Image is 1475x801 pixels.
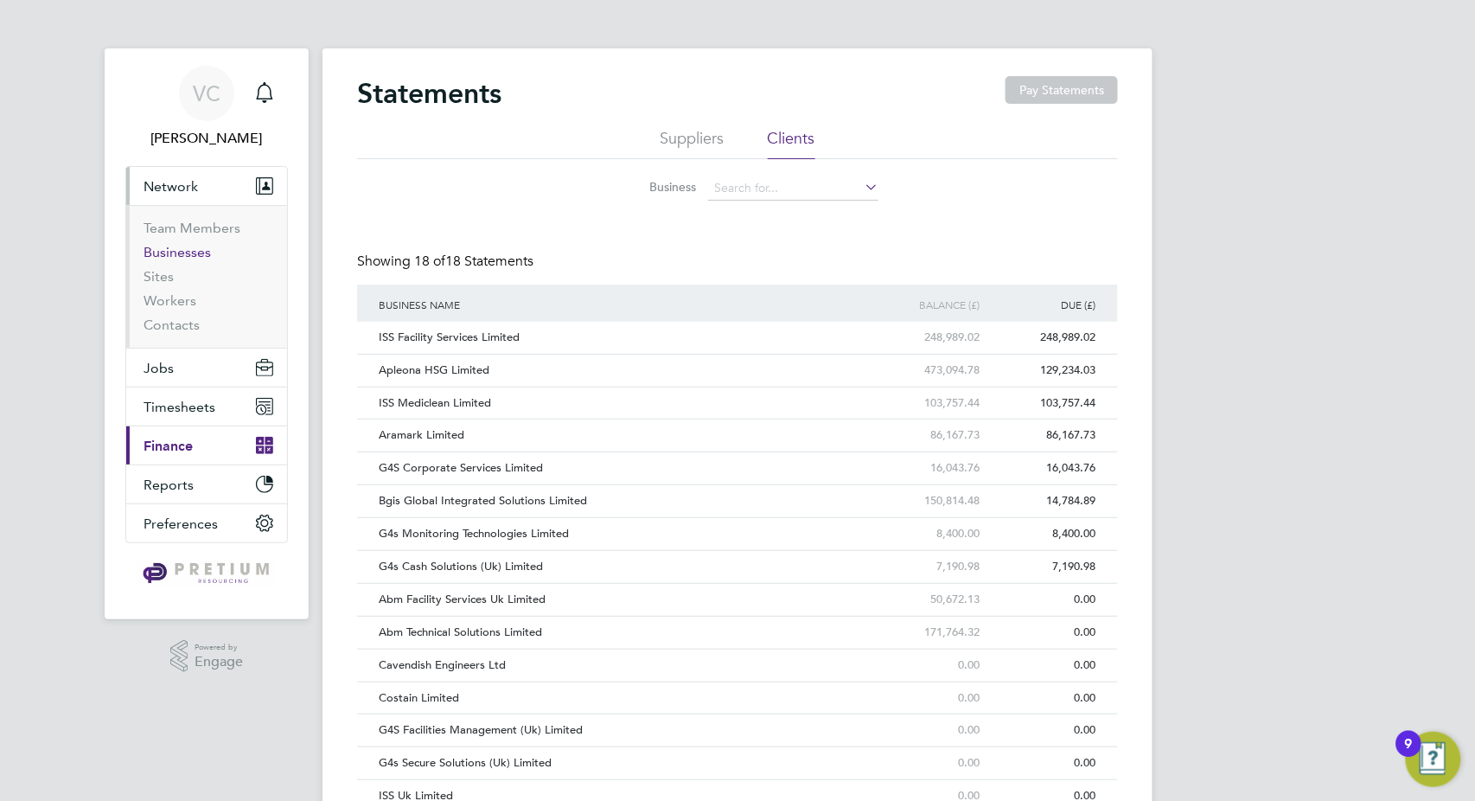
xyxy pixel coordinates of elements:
[125,561,288,588] a: Go to home page
[126,167,287,205] button: Network
[374,485,868,517] div: Bgis Global Integrated Solutions Limited
[868,420,984,452] div: 86,167.73
[374,583,1101,598] a: Abm Facility Services Uk Limited50,672.130.00
[126,349,287,387] button: Jobs
[374,714,868,747] div: G4S Facilities Management (Uk) Limited
[374,779,1101,794] a: ISS Uk Limited0.000.00
[868,322,984,354] div: 248,989.02
[374,682,1101,696] a: Costain Limited0.000.00
[126,205,287,348] div: Network
[985,518,1101,550] div: 8,400.00
[105,48,309,619] nav: Main navigation
[126,426,287,465] button: Finance
[144,438,193,454] span: Finance
[1406,732,1461,787] button: Open Resource Center, 9 new notifications
[868,551,984,583] div: 7,190.98
[374,616,1101,631] a: Abm Technical Solutions Limited171,764.320.00
[374,649,1101,663] a: Cavendish Engineers Ltd0.000.00
[374,747,1101,761] a: G4s Secure Solutions (Uk) Limited0.000.00
[985,584,1101,616] div: 0.00
[985,285,1101,324] div: Due (£)
[985,485,1101,517] div: 14,784.89
[125,128,288,149] span: Valentina Cerulli
[357,253,537,271] div: Showing
[144,477,194,493] span: Reports
[374,322,868,354] div: ISS Facility Services Limited
[374,484,1101,499] a: Bgis Global Integrated Solutions Limited150,814.4814,784.89
[144,399,215,415] span: Timesheets
[374,419,1101,433] a: Aramark Limited86,167.7386,167.73
[1405,744,1413,766] div: 9
[170,640,244,673] a: Powered byEngage
[985,617,1101,649] div: 0.00
[868,388,984,420] div: 103,757.44
[868,485,984,517] div: 150,814.48
[374,682,868,714] div: Costain Limited
[374,584,868,616] div: Abm Facility Services Uk Limited
[985,747,1101,779] div: 0.00
[374,388,868,420] div: ISS Mediclean Limited
[868,650,984,682] div: 0.00
[126,465,287,503] button: Reports
[985,355,1101,387] div: 129,234.03
[144,268,174,285] a: Sites
[144,292,196,309] a: Workers
[195,655,243,670] span: Engage
[374,420,868,452] div: Aramark Limited
[193,82,220,105] span: VC
[597,179,696,195] label: Business
[374,518,868,550] div: G4s Monitoring Technologies Limited
[374,714,1101,728] a: G4S Facilities Management (Uk) Limited0.000.00
[374,550,1101,565] a: G4s Cash Solutions (Uk) Limited7,190.987,190.98
[374,321,1101,336] a: ISS Facility Services Limited248,989.02248,989.02
[126,504,287,542] button: Preferences
[374,747,868,779] div: G4s Secure Solutions (Uk) Limited
[868,747,984,779] div: 0.00
[144,178,198,195] span: Network
[195,640,243,655] span: Powered by
[126,388,287,426] button: Timesheets
[144,516,218,532] span: Preferences
[374,387,1101,401] a: ISS Mediclean Limited103,757.44103,757.44
[374,617,868,649] div: Abm Technical Solutions Limited
[144,244,211,260] a: Businesses
[985,322,1101,354] div: 248,989.02
[661,128,725,159] li: Suppliers
[357,76,501,111] h2: Statements
[868,355,984,387] div: 473,094.78
[868,584,984,616] div: 50,672.13
[868,714,984,747] div: 0.00
[985,452,1101,484] div: 16,043.76
[374,354,1101,368] a: Apleona HSG Limited473,094.78129,234.03
[374,452,1101,466] a: G4S Corporate Services Limited16,043.7616,043.76
[125,66,288,149] a: VC[PERSON_NAME]
[374,452,868,484] div: G4S Corporate Services Limited
[374,551,868,583] div: G4s Cash Solutions (Uk) Limited
[868,682,984,714] div: 0.00
[414,253,445,270] span: 18 of
[985,650,1101,682] div: 0.00
[868,518,984,550] div: 8,400.00
[985,682,1101,714] div: 0.00
[374,355,868,387] div: Apleona HSG Limited
[708,176,878,201] input: Search for...
[868,617,984,649] div: 171,764.32
[985,551,1101,583] div: 7,190.98
[144,360,174,376] span: Jobs
[374,517,1101,532] a: G4s Monitoring Technologies Limited8,400.008,400.00
[768,128,815,159] li: Clients
[868,452,984,484] div: 16,043.76
[985,420,1101,452] div: 86,167.73
[414,253,533,270] span: 18 Statements
[138,561,274,588] img: pretium-logo-retina.png
[144,317,200,333] a: Contacts
[374,650,868,682] div: Cavendish Engineers Ltd
[868,285,984,324] div: Balance (£)
[1006,76,1118,104] button: Pay Statements
[374,285,868,324] div: Business Name
[985,388,1101,420] div: 103,757.44
[985,714,1101,747] div: 0.00
[144,220,240,236] a: Team Members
